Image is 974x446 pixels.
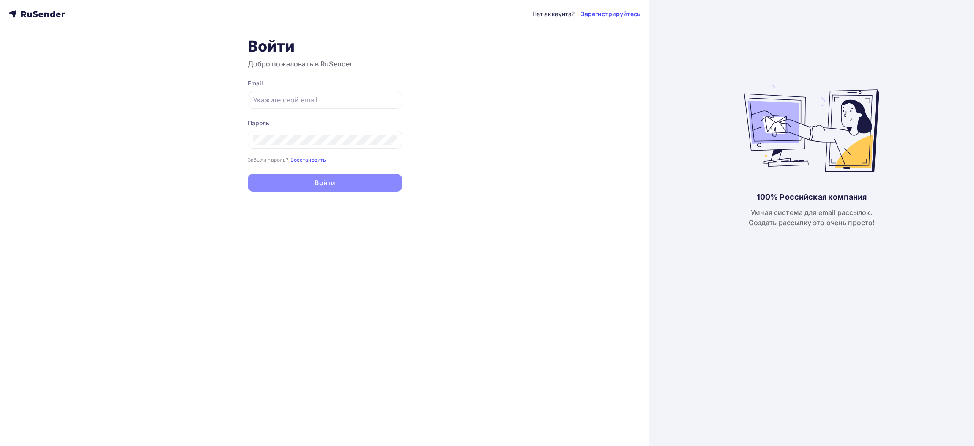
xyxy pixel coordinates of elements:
[248,79,402,88] div: Email
[248,174,402,192] button: Войти
[248,119,402,127] div: Пароль
[532,10,575,18] div: Нет аккаунта?
[581,10,640,18] a: Зарегистрируйтесь
[248,37,402,55] h1: Войти
[248,59,402,69] h3: Добро пожаловать в RuSender
[253,95,397,105] input: Укажите свой email
[248,157,289,163] small: Забыли пароль?
[749,207,875,228] div: Умная система для email рассылок. Создать рассылку это очень просто!
[757,192,867,202] div: 100% Российская компания
[290,156,326,163] a: Восстановить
